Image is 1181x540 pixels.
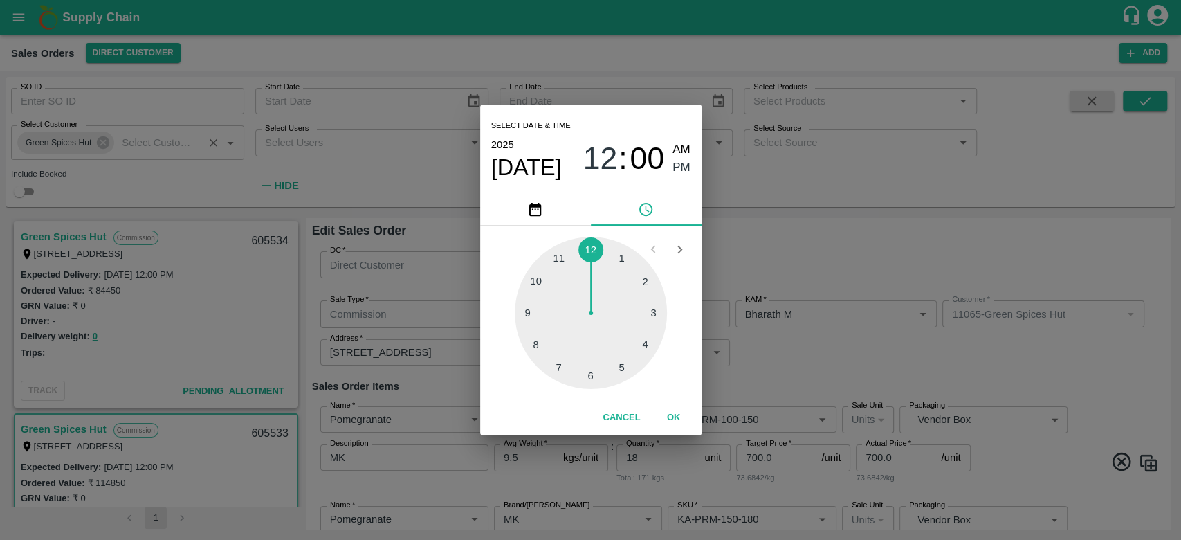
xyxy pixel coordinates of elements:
[652,406,696,430] button: OK
[630,141,664,177] button: 00
[491,116,571,136] span: Select date & time
[491,154,562,181] button: [DATE]
[480,192,591,226] button: pick date
[666,236,693,262] button: Open next view
[672,141,690,159] button: AM
[619,141,627,177] span: :
[583,141,617,177] button: 12
[630,141,664,177] span: 00
[597,406,646,430] button: Cancel
[672,159,690,177] button: PM
[591,192,702,226] button: pick time
[491,136,514,154] button: 2025
[583,141,617,177] span: 12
